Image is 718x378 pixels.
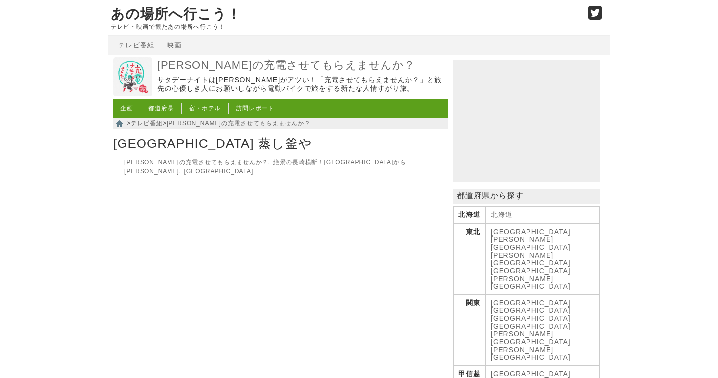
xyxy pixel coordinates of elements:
p: サタデーナイトは[PERSON_NAME]がアツい！「充電させてもらえませんか？」と旅先の心優しき人にお願いしながら電動バイクで旅をする新たな人情すがり旅。 [157,76,446,93]
a: [GEOGRAPHIC_DATA] [491,299,571,307]
a: 北海道 [491,211,513,218]
a: Twitter (@go_thesights) [588,12,602,20]
a: [GEOGRAPHIC_DATA] [491,307,571,314]
th: 東北 [454,224,486,295]
li: , [124,159,270,165]
a: 出川哲朗の充電させてもらえませんか？ [113,90,152,98]
a: [PERSON_NAME][GEOGRAPHIC_DATA] [491,251,571,267]
iframe: Advertisement [453,60,600,182]
th: 北海道 [454,207,486,224]
h1: [GEOGRAPHIC_DATA] 蒸し釜や [113,133,448,155]
a: [GEOGRAPHIC_DATA] [491,354,571,361]
th: 関東 [454,295,486,366]
a: [PERSON_NAME][GEOGRAPHIC_DATA] [491,236,571,251]
a: 訪問レポート [236,105,274,112]
nav: > > [113,118,448,129]
a: [PERSON_NAME]の充電させてもらえませんか？ [157,58,446,72]
a: 映画 [167,41,182,49]
a: [PERSON_NAME]の充電させてもらえませんか？ [124,159,268,165]
a: [GEOGRAPHIC_DATA] [491,370,571,378]
p: 都道府県から探す [453,189,600,204]
a: [GEOGRAPHIC_DATA] [491,228,571,236]
a: あの場所へ行こう！ [111,6,241,22]
a: [PERSON_NAME][GEOGRAPHIC_DATA] [491,330,571,346]
a: [GEOGRAPHIC_DATA] [491,314,571,322]
a: テレビ番組 [131,120,163,127]
a: [GEOGRAPHIC_DATA] [184,168,254,175]
a: [PERSON_NAME]の充電させてもらえませんか？ [167,120,311,127]
img: 出川哲朗の充電させてもらえませんか？ [113,57,152,96]
a: 都道府県 [148,105,174,112]
a: [GEOGRAPHIC_DATA] [491,322,571,330]
a: 宿・ホテル [189,105,221,112]
a: テレビ番組 [118,41,155,49]
a: [PERSON_NAME] [491,346,553,354]
a: [GEOGRAPHIC_DATA] [491,267,571,275]
a: [PERSON_NAME][GEOGRAPHIC_DATA] [491,275,571,290]
a: 企画 [120,105,133,112]
p: テレビ・映画で観たあの場所へ行こう！ [111,24,578,30]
